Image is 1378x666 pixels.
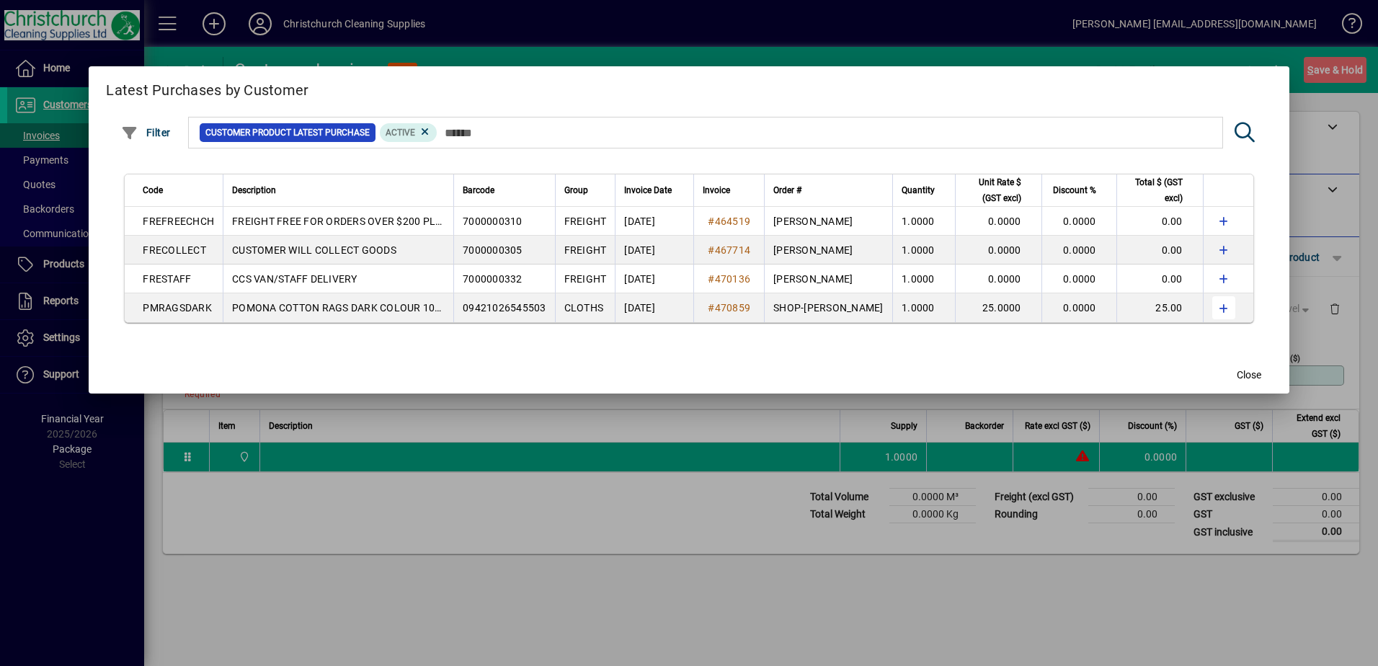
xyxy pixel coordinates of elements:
a: #470136 [703,271,755,287]
span: CCS VAN/STAFF DELIVERY [232,273,357,285]
span: FREIGHT [564,216,607,227]
span: CLOTHS [564,302,604,314]
span: Close [1237,368,1261,383]
td: 0.0000 [955,236,1041,265]
span: Description [232,182,276,198]
span: FRESTAFF [143,273,191,285]
div: Invoice Date [624,182,685,198]
td: [DATE] [615,293,693,322]
a: #467714 [703,242,755,258]
div: Description [232,182,445,198]
td: 0.0000 [1041,293,1116,322]
td: 0.0000 [1041,207,1116,236]
span: FREIGHT [564,273,607,285]
td: [DATE] [615,236,693,265]
span: 7000000305 [463,244,523,256]
td: 0.00 [1116,265,1203,293]
a: #464519 [703,213,755,229]
span: 7000000332 [463,273,523,285]
div: Quantity [902,182,948,198]
div: Barcode [463,182,546,198]
td: 0.0000 [1041,236,1116,265]
span: Order # [773,182,801,198]
span: Group [564,182,588,198]
h2: Latest Purchases by Customer [89,66,1289,108]
span: Invoice [703,182,730,198]
span: 464519 [715,216,751,227]
span: # [708,273,714,285]
span: POMONA COTTON RAGS DARK COLOUR 10KG [232,302,449,314]
span: PMRAGSDARK [143,302,212,314]
span: FREFREECHCH [143,216,214,227]
td: 1.0000 [892,293,955,322]
td: [DATE] [615,207,693,236]
td: 0.0000 [955,265,1041,293]
td: 25.00 [1116,293,1203,322]
span: FRECOLLECT [143,244,206,256]
td: 0.00 [1116,236,1203,265]
span: Quantity [902,182,935,198]
span: Customer Product Latest Purchase [205,125,370,140]
span: 7000000310 [463,216,523,227]
span: # [708,216,714,227]
span: 470136 [715,273,751,285]
div: Discount % [1051,182,1109,198]
td: SHOP-[PERSON_NAME] [764,293,892,322]
span: FREIGHT [564,244,607,256]
mat-chip: Product Activation Status: Active [380,123,437,142]
div: Invoice [703,182,755,198]
span: Invoice Date [624,182,672,198]
span: # [708,302,714,314]
div: Order # [773,182,884,198]
td: 1.0000 [892,207,955,236]
td: [PERSON_NAME] [764,207,892,236]
span: # [708,244,714,256]
td: 0.0000 [1041,265,1116,293]
div: Unit Rate $ (GST excl) [964,174,1034,206]
span: Code [143,182,163,198]
div: Group [564,182,607,198]
td: [DATE] [615,265,693,293]
div: Total $ (GST excl) [1126,174,1196,206]
span: Unit Rate $ (GST excl) [964,174,1021,206]
span: Filter [121,127,171,138]
span: Total $ (GST excl) [1126,174,1183,206]
div: Code [143,182,214,198]
span: FREIGHT FREE FOR ORDERS OVER $200 PLUS GST IN THE [GEOGRAPHIC_DATA] AREA [232,216,635,227]
td: 0.0000 [955,207,1041,236]
span: CUSTOMER WILL COLLECT GOODS [232,244,396,256]
span: 470859 [715,302,751,314]
span: Barcode [463,182,494,198]
span: 09421026545503 [463,302,546,314]
button: Filter [117,120,174,146]
a: #470859 [703,300,755,316]
td: [PERSON_NAME] [764,236,892,265]
span: Active [386,128,415,138]
td: 25.0000 [955,293,1041,322]
button: Close [1226,362,1272,388]
td: 1.0000 [892,265,955,293]
td: [PERSON_NAME] [764,265,892,293]
span: 467714 [715,244,751,256]
td: 0.00 [1116,207,1203,236]
td: 1.0000 [892,236,955,265]
span: Discount % [1053,182,1096,198]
